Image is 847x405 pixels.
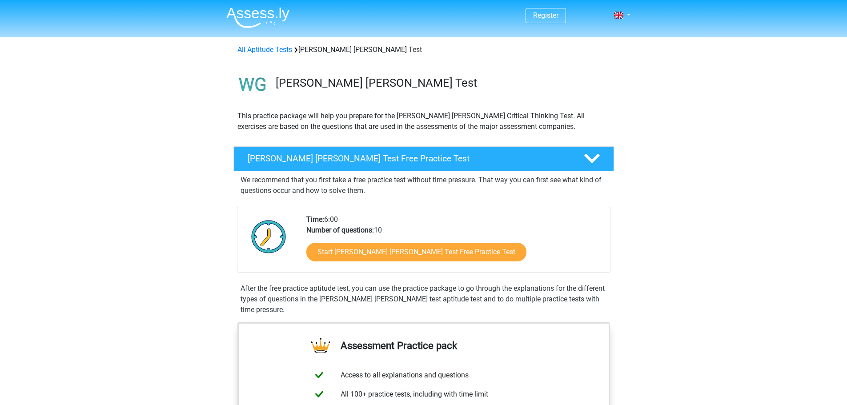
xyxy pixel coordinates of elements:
p: We recommend that you first take a free practice test without time pressure. That way you can fir... [241,175,607,196]
div: 6:00 10 [300,214,610,272]
b: Time: [306,215,324,224]
h4: [PERSON_NAME] [PERSON_NAME] Test Free Practice Test [248,153,570,164]
b: Number of questions: [306,226,374,234]
div: [PERSON_NAME] [PERSON_NAME] Test [234,44,614,55]
a: All Aptitude Tests [237,45,292,54]
p: This practice package will help you prepare for the [PERSON_NAME] [PERSON_NAME] Critical Thinking... [237,111,610,132]
h3: [PERSON_NAME] [PERSON_NAME] Test [276,76,607,90]
img: watson glaser test [234,66,272,104]
a: [PERSON_NAME] [PERSON_NAME] Test Free Practice Test [230,146,618,171]
img: Clock [246,214,291,259]
a: Register [533,11,558,20]
div: After the free practice aptitude test, you can use the practice package to go through the explana... [237,283,610,315]
img: Assessly [226,7,289,28]
a: Start [PERSON_NAME] [PERSON_NAME] Test Free Practice Test [306,243,526,261]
